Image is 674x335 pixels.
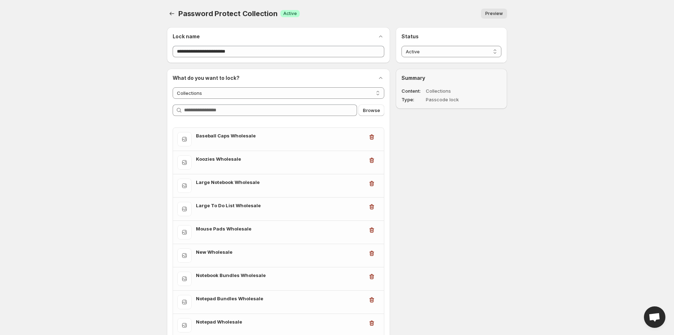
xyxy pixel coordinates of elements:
[173,33,200,40] h2: Lock name
[167,9,177,19] button: Back
[173,74,240,82] h2: What do you want to lock?
[401,74,501,82] h2: Summary
[196,318,364,325] h3: Notepad Wholesale
[196,248,364,256] h3: New Wholesale
[481,9,507,19] button: Preview
[363,107,380,114] span: Browse
[178,9,278,18] span: Password Protect Collection
[196,225,364,232] h3: Mouse Pads Wholesale
[644,306,665,328] a: Open chat
[196,132,364,139] h3: Baseball Caps Wholesale
[196,202,364,209] h3: Large To Do List Wholesale
[196,155,364,162] h3: Koozies Wholesale
[196,272,364,279] h3: Notebook Bundles Wholesale
[426,87,481,94] dd: Collections
[196,179,364,186] h3: Large Notebook Wholesale
[426,96,481,103] dd: Passcode lock
[401,87,424,94] dt: Content:
[196,295,364,302] h3: Notepad Bundles Wholesale
[401,33,501,40] h2: Status
[358,105,384,116] button: Browse
[485,11,503,16] span: Preview
[401,96,424,103] dt: Type:
[283,11,297,16] span: Active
